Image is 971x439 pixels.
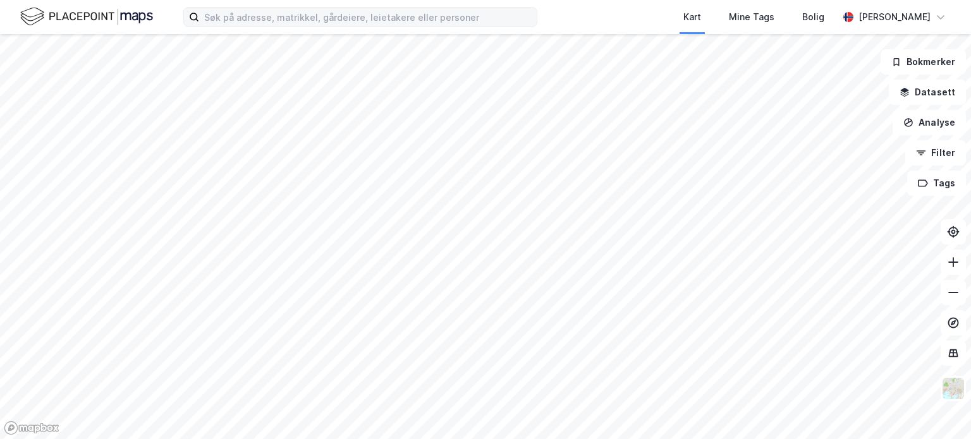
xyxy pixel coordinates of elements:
[729,9,774,25] div: Mine Tags
[20,6,153,28] img: logo.f888ab2527a4732fd821a326f86c7f29.svg
[802,9,824,25] div: Bolig
[683,9,701,25] div: Kart
[908,378,971,439] iframe: Chat Widget
[199,8,537,27] input: Søk på adresse, matrikkel, gårdeiere, leietakere eller personer
[858,9,931,25] div: [PERSON_NAME]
